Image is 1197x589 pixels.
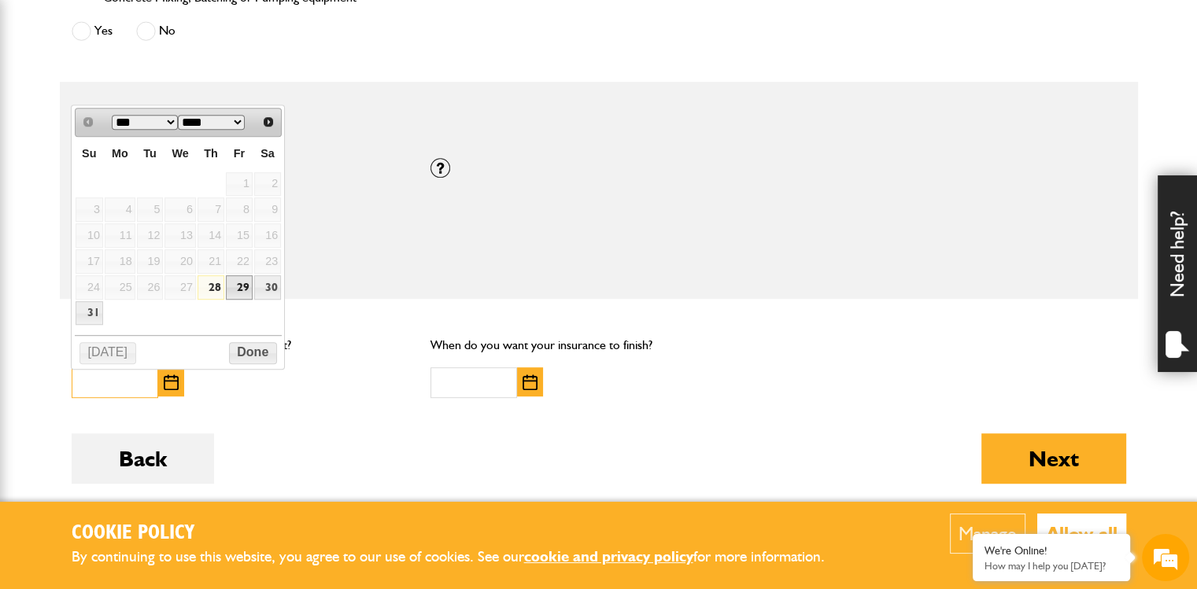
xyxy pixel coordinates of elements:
[72,545,851,569] p: By continuing to use this website, you agree to our use of cookies. See our for more information.
[27,87,66,109] img: d_20077148190_company_1631870298795_20077148190
[20,145,287,180] input: Enter your last name
[164,374,179,390] img: Choose date
[524,547,693,565] a: cookie and privacy policy
[72,521,851,546] h2: Cookie Policy
[254,275,281,300] a: 30
[234,147,245,160] span: Friday
[82,147,96,160] span: Sunday
[262,116,275,128] span: Next
[20,238,287,273] input: Enter your phone number
[198,275,224,300] a: 28
[79,342,136,364] button: [DATE]
[950,514,1025,554] button: Manage
[981,433,1126,484] button: Next
[204,147,218,160] span: Thursday
[76,301,103,326] a: 31
[214,464,286,485] em: Start Chat
[72,433,214,484] button: Back
[257,110,279,133] a: Next
[523,374,538,390] img: Choose date
[1037,514,1126,554] button: Allow all
[985,544,1118,558] div: We're Online!
[229,342,277,364] button: Done
[985,560,1118,572] p: How may I help you today?
[172,147,188,160] span: Wednesday
[136,21,175,41] label: No
[82,88,264,109] div: Chat with us now
[72,21,113,41] label: Yes
[20,285,287,451] textarea: Type your message and hit 'Enter'
[260,147,275,160] span: Saturday
[20,192,287,226] input: Enter your email address
[1158,175,1197,372] div: Need help?
[226,275,253,300] a: 29
[112,147,128,160] span: Monday
[143,147,157,160] span: Tuesday
[430,335,767,355] p: When do you want your insurance to finish?
[258,8,296,46] div: Minimize live chat window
